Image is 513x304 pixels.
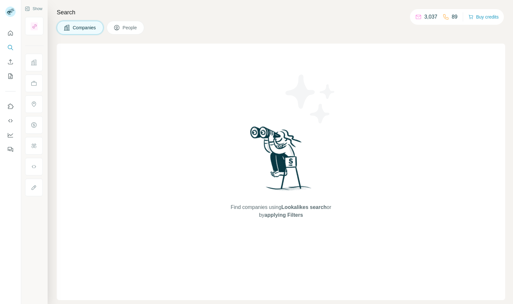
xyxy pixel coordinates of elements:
p: 89 [452,13,458,21]
p: 3,037 [424,13,437,21]
button: My lists [5,70,16,82]
span: People [123,24,138,31]
button: Use Surfe API [5,115,16,127]
button: Quick start [5,27,16,39]
span: applying Filters [264,212,303,218]
button: Show [20,4,47,14]
button: Buy credits [468,12,499,21]
button: Search [5,42,16,53]
span: Find companies using or by [229,203,333,219]
button: Enrich CSV [5,56,16,68]
button: Use Surfe on LinkedIn [5,101,16,112]
button: Dashboard [5,129,16,141]
span: Lookalikes search [281,204,327,210]
img: Surfe Illustration - Woman searching with binoculars [247,125,315,197]
button: Feedback [5,144,16,155]
h4: Search [57,8,505,17]
img: Surfe Illustration - Stars [281,70,340,128]
span: Companies [73,24,97,31]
